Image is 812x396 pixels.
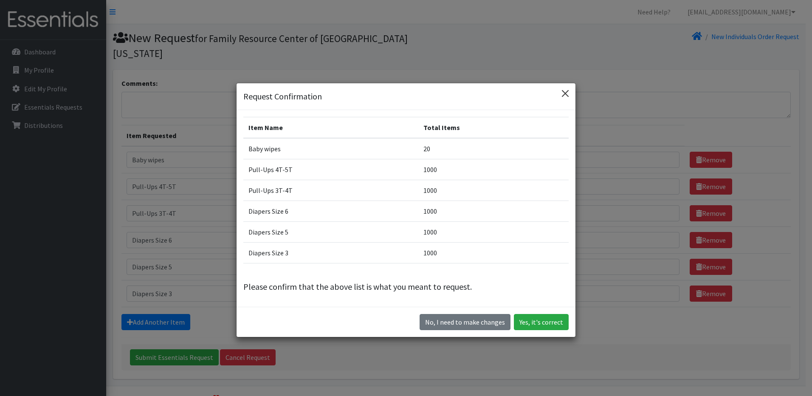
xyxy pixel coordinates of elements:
[243,117,418,138] th: Item Name
[418,138,569,159] td: 20
[418,117,569,138] th: Total Items
[418,201,569,221] td: 1000
[514,314,569,330] button: Yes, it's correct
[420,314,510,330] button: No I need to make changes
[243,221,418,242] td: Diapers Size 5
[558,87,572,100] button: Close
[243,138,418,159] td: Baby wipes
[418,159,569,180] td: 1000
[418,242,569,263] td: 1000
[243,180,418,201] td: Pull-Ups 3T-4T
[243,90,322,103] h5: Request Confirmation
[243,280,569,293] p: Please confirm that the above list is what you meant to request.
[243,201,418,221] td: Diapers Size 6
[243,159,418,180] td: Pull-Ups 4T-5T
[243,242,418,263] td: Diapers Size 3
[418,180,569,201] td: 1000
[418,221,569,242] td: 1000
